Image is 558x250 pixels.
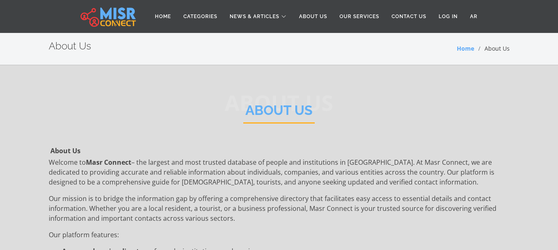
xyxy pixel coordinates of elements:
[333,9,385,24] a: Our Services
[230,13,279,20] span: News & Articles
[223,9,293,24] a: News & Articles
[177,9,223,24] a: Categories
[49,157,510,187] p: Welcome to – the largest and most trusted database of people and institutions in [GEOGRAPHIC_DATA...
[81,6,136,27] img: main.misr_connect
[86,158,131,167] strong: Masr Connect
[474,44,510,53] li: About Us
[385,9,432,24] a: Contact Us
[457,44,474,52] a: Home
[49,194,510,223] p: Our mission is to bridge the information gap by offering a comprehensive directory that facilitat...
[49,40,91,52] h2: About Us
[464,9,484,24] a: AR
[293,9,333,24] a: About Us
[49,230,510,240] p: Our platform features:
[432,9,464,24] a: Log in
[50,146,81,155] strong: About Us
[149,9,177,24] a: Home
[243,103,315,124] h2: About Us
